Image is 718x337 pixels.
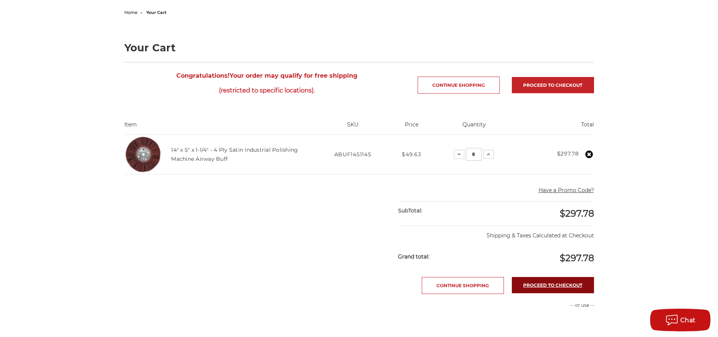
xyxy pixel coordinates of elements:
a: Continue Shopping [418,77,500,94]
th: SKU [314,121,391,134]
th: Quantity [432,121,517,134]
p: Shipping & Taxes Calculated at Checkout [398,226,594,240]
span: Chat [680,317,696,324]
strong: $297.78 [557,150,579,157]
a: Continue Shopping [422,277,504,294]
iframe: PayPal-paypal [500,317,594,332]
input: 14" x 5" x 1-1/4" - 4 Ply Satin Industrial Polishing Machine Airway Buff Quantity: [466,148,482,161]
a: Proceed to checkout [512,77,594,93]
button: Chat [650,309,710,331]
div: SubTotal: [398,202,496,220]
p: -- or use -- [500,302,594,309]
span: (restricted to specific locations). [124,83,410,98]
a: home [124,10,138,15]
span: your cart [146,10,167,15]
span: ABUF145114S [334,151,372,158]
th: Price [392,121,432,134]
h1: Your Cart [124,43,594,53]
strong: Congratulations! [176,72,230,79]
th: Total [517,121,594,134]
span: $297.78 [560,208,594,219]
img: 14 inch satin surface prep airway buffing wheel [124,135,162,173]
strong: Grand total: [398,253,429,260]
button: Have a Promo Code? [539,186,594,194]
a: Proceed to checkout [512,277,594,293]
span: Your order may qualify for free shipping [124,68,410,98]
th: Item [124,121,314,134]
a: 14" x 5" x 1-1/4" - 4 Ply Satin Industrial Polishing Machine Airway Buff [171,146,298,162]
span: $49.63 [402,151,421,158]
span: $297.78 [560,252,594,263]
